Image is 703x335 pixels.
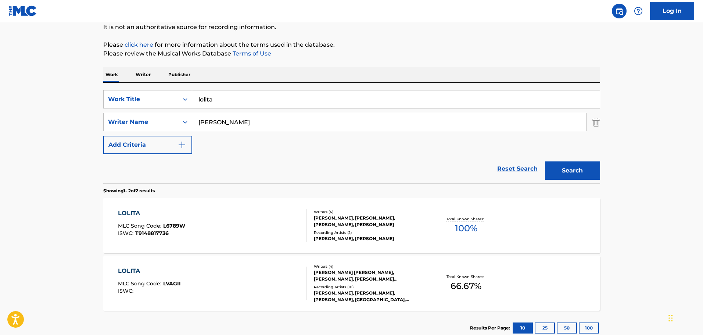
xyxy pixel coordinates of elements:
[451,279,481,293] span: 66.67 %
[231,50,271,57] a: Terms of Use
[103,40,600,49] p: Please for more information about the terms used in the database.
[103,90,600,183] form: Search Form
[9,6,37,16] img: MLC Logo
[125,41,153,48] a: click here
[314,269,425,282] div: [PERSON_NAME] [PERSON_NAME], [PERSON_NAME], [PERSON_NAME] [PERSON_NAME], [PERSON_NAME]
[103,67,120,82] p: Work
[470,325,512,331] p: Results Per Page:
[668,307,673,329] div: Drag
[666,300,703,335] iframe: Chat Widget
[118,222,163,229] span: MLC Song Code :
[634,7,643,15] img: help
[103,136,192,154] button: Add Criteria
[314,230,425,235] div: Recording Artists ( 2 )
[166,67,193,82] p: Publisher
[579,322,599,334] button: 100
[455,222,477,235] span: 100 %
[513,322,533,334] button: 10
[314,290,425,303] div: [PERSON_NAME], [PERSON_NAME], [PERSON_NAME], [GEOGRAPHIC_DATA], [PERSON_NAME]
[103,256,600,311] a: LOLITAMLC Song Code:LVAGIIISWC:Writers (4)[PERSON_NAME] [PERSON_NAME], [PERSON_NAME], [PERSON_NAM...
[650,2,694,20] a: Log In
[446,216,486,222] p: Total Known Shares:
[314,235,425,242] div: [PERSON_NAME], [PERSON_NAME]
[163,222,185,229] span: L6789W
[557,322,577,334] button: 50
[108,95,174,104] div: Work Title
[615,7,624,15] img: search
[103,198,600,253] a: LOLITAMLC Song Code:L6789WISWC:T9148817736Writers (4)[PERSON_NAME], [PERSON_NAME], [PERSON_NAME],...
[592,113,600,131] img: Delete Criterion
[118,230,135,236] span: ISWC :
[314,284,425,290] div: Recording Artists ( 10 )
[446,274,486,279] p: Total Known Shares:
[133,67,153,82] p: Writer
[118,288,135,294] span: ISWC :
[177,140,186,149] img: 9d2ae6d4665cec9f34b9.svg
[612,4,627,18] a: Public Search
[118,267,181,275] div: LOLITA
[103,23,600,32] p: It is not an authoritative source for recording information.
[545,161,600,180] button: Search
[631,4,646,18] div: Help
[135,230,169,236] span: T9148817736
[314,215,425,228] div: [PERSON_NAME], [PERSON_NAME], [PERSON_NAME], [PERSON_NAME]
[163,280,181,287] span: LVAGII
[118,209,185,218] div: LOLITA
[494,161,541,177] a: Reset Search
[314,209,425,215] div: Writers ( 4 )
[118,280,163,287] span: MLC Song Code :
[103,188,155,194] p: Showing 1 - 2 of 2 results
[108,118,174,126] div: Writer Name
[103,49,600,58] p: Please review the Musical Works Database
[535,322,555,334] button: 25
[314,264,425,269] div: Writers ( 4 )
